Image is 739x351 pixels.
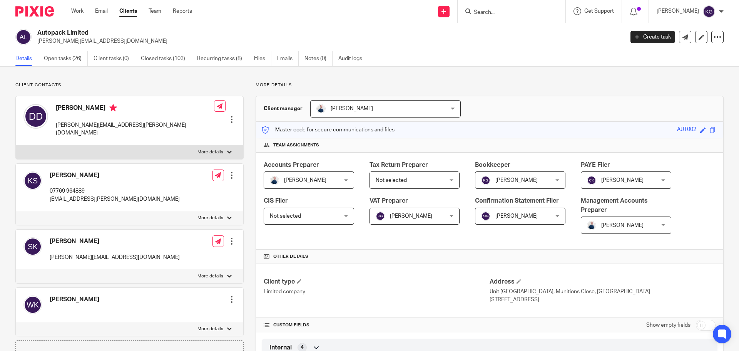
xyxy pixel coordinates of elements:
[316,104,326,113] img: MC_T&CO-3.jpg
[264,278,490,286] h4: Client type
[304,51,333,66] a: Notes (0)
[37,29,503,37] h2: Autopack Limited
[581,198,648,213] span: Management Accounts Preparer
[369,198,408,204] span: VAT Preparer
[481,176,490,185] img: svg%3E
[109,104,117,112] i: Primary
[490,288,716,296] p: Unit [GEOGRAPHIC_DATA], Munitions Close, [GEOGRAPHIC_DATA]
[376,212,385,221] img: svg%3E
[490,296,716,304] p: [STREET_ADDRESS]
[50,237,180,245] h4: [PERSON_NAME]
[369,162,428,168] span: Tax Return Preparer
[197,51,248,66] a: Recurring tasks (8)
[23,171,42,190] img: svg%3E
[284,178,326,183] span: [PERSON_NAME]
[587,176,596,185] img: svg%3E
[630,31,675,43] a: Create task
[15,6,54,17] img: Pixie
[473,9,542,16] input: Search
[119,7,137,15] a: Clients
[338,51,368,66] a: Audit logs
[264,198,288,204] span: CIS Filer
[481,212,490,221] img: svg%3E
[277,51,299,66] a: Emails
[390,213,432,219] span: [PERSON_NAME]
[23,104,48,129] img: svg%3E
[475,198,559,204] span: Confirmation Statement Filer
[256,82,724,88] p: More details
[587,221,596,230] img: MC_T&CO-3.jpg
[15,51,38,66] a: Details
[254,51,271,66] a: Files
[264,322,490,328] h4: CUSTOM FIELDS
[23,296,42,314] img: svg%3E
[264,288,490,296] p: Limited company
[50,296,99,304] h4: [PERSON_NAME]
[601,223,644,228] span: [PERSON_NAME]
[15,82,244,88] p: Client contacts
[197,215,223,221] p: More details
[677,126,696,134] div: AUT002
[264,162,319,168] span: Accounts Preparer
[584,8,614,14] span: Get Support
[646,321,691,329] label: Show empty fields
[264,105,303,113] h3: Client manager
[657,7,699,15] p: [PERSON_NAME]
[601,178,644,183] span: [PERSON_NAME]
[331,106,373,111] span: [PERSON_NAME]
[141,51,191,66] a: Closed tasks (103)
[273,254,308,260] span: Other details
[56,121,214,137] p: [PERSON_NAME][EMAIL_ADDRESS][PERSON_NAME][DOMAIN_NAME]
[270,213,301,219] span: Not selected
[15,29,32,45] img: svg%3E
[495,213,538,219] span: [PERSON_NAME]
[37,37,619,45] p: [PERSON_NAME][EMAIL_ADDRESS][DOMAIN_NAME]
[50,254,180,261] p: [PERSON_NAME][EMAIL_ADDRESS][DOMAIN_NAME]
[197,326,223,332] p: More details
[270,176,279,185] img: MC_T&CO-3.jpg
[197,273,223,279] p: More details
[495,178,538,183] span: [PERSON_NAME]
[376,178,407,183] span: Not selected
[149,7,161,15] a: Team
[50,171,180,180] h4: [PERSON_NAME]
[50,187,180,195] p: 07769 964889
[262,126,395,134] p: Master code for secure communications and files
[197,149,223,155] p: More details
[581,162,610,168] span: PAYE Filer
[94,51,135,66] a: Client tasks (0)
[44,51,88,66] a: Open tasks (26)
[490,278,716,286] h4: Address
[56,104,214,114] h4: [PERSON_NAME]
[273,142,319,148] span: Team assignments
[95,7,108,15] a: Email
[23,237,42,256] img: svg%3E
[50,195,180,203] p: [EMAIL_ADDRESS][PERSON_NAME][DOMAIN_NAME]
[173,7,192,15] a: Reports
[475,162,510,168] span: Bookkeeper
[703,5,715,18] img: svg%3E
[71,7,84,15] a: Work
